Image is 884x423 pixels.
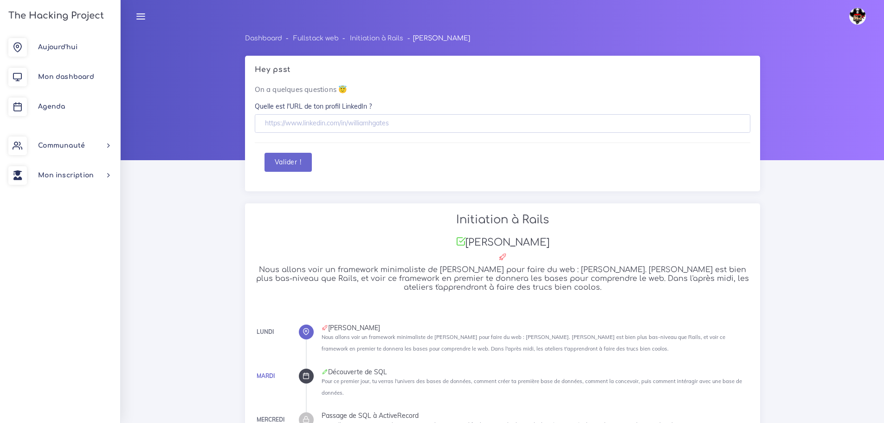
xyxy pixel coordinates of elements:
[255,65,750,74] h5: Hey psst
[350,35,403,42] a: Initiation à Rails
[257,372,275,379] a: Mardi
[38,103,65,110] span: Agenda
[255,213,750,227] h2: Initiation à Rails
[403,33,470,44] li: [PERSON_NAME]
[265,153,312,172] button: Valider !
[322,325,750,331] div: [PERSON_NAME]
[6,11,104,21] h3: The Hacking Project
[322,378,742,396] small: Pour ce premier jour, tu verras l'univers des bases de données, comment créer ta première base de...
[255,236,750,248] h3: [PERSON_NAME]
[255,114,750,133] input: https://www.linkedin.com/in/williamhgates
[38,172,94,179] span: Mon inscription
[849,8,866,25] img: avatar
[245,35,282,42] a: Dashboard
[322,412,750,419] div: Passage de SQL à ActiveRecord
[38,44,77,51] span: Aujourd'hui
[255,84,750,95] p: On a quelques questions 😇
[293,35,339,42] a: Fullstack web
[38,142,85,149] span: Communauté
[322,369,750,375] div: Découverte de SQL
[322,334,725,352] small: Nous allons voir un framework minimaliste de [PERSON_NAME] pour faire du web : [PERSON_NAME]. [PE...
[38,73,94,80] span: Mon dashboard
[255,266,750,292] h5: Nous allons voir un framework minimaliste de [PERSON_NAME] pour faire du web : [PERSON_NAME]. [PE...
[255,102,372,111] label: Quelle est l'URL de ton profil LinkedIn ?
[257,327,274,337] div: Lundi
